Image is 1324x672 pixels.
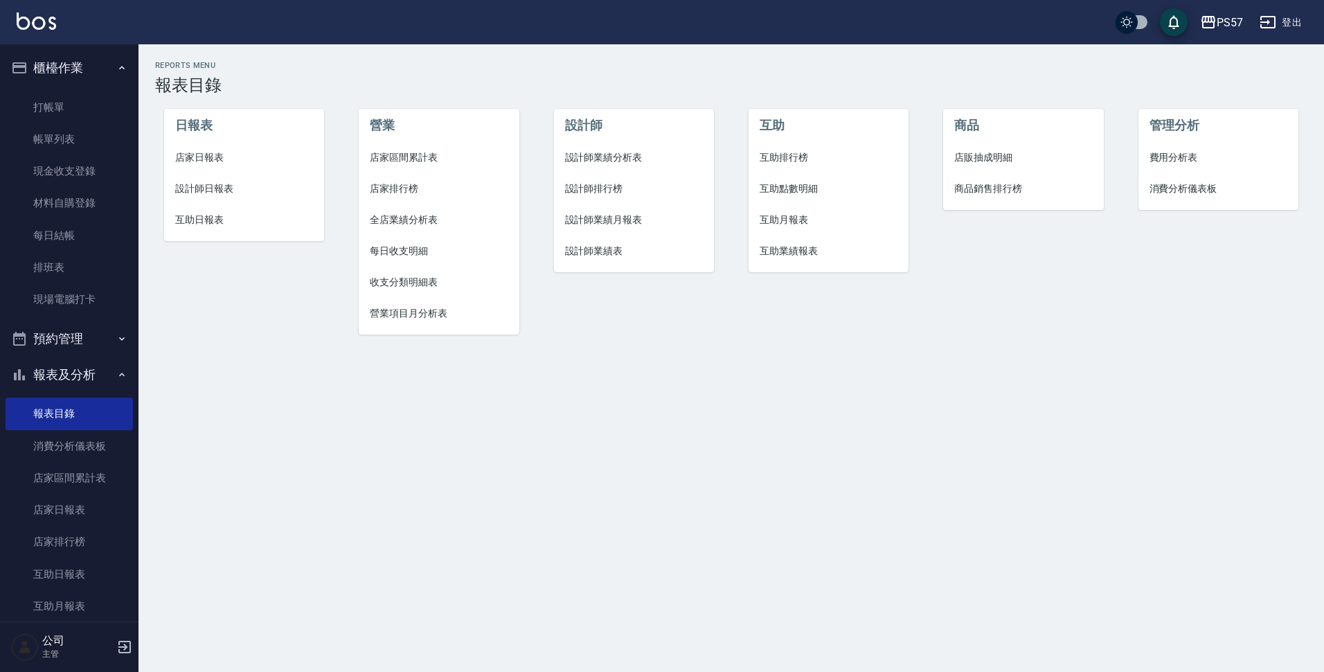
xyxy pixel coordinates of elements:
span: 消費分析儀表板 [1149,182,1288,196]
li: 營業 [359,109,519,142]
span: 商品銷售排行榜 [954,182,1093,196]
span: 設計師業績月報表 [565,213,704,227]
span: 互助業績報表 [760,244,898,258]
a: 現場電腦打卡 [6,283,133,315]
span: 店家區間累計表 [370,150,508,165]
li: 商品 [943,109,1104,142]
a: 互助排行榜 [749,142,909,173]
img: Logo [17,12,56,30]
h5: 公司 [42,634,113,648]
li: 日報表 [164,109,325,142]
button: 櫃檯作業 [6,50,133,86]
span: 營業項目月分析表 [370,306,508,321]
span: 互助點數明細 [760,182,898,196]
span: 互助月報表 [760,213,898,227]
span: 互助日報表 [175,213,314,227]
span: 收支分類明細表 [370,275,508,290]
img: Person [11,633,39,661]
span: 設計師業績分析表 [565,150,704,165]
a: 全店業績分析表 [359,204,519,236]
a: 費用分析表 [1138,142,1299,173]
p: 主管 [42,648,113,660]
a: 互助日報表 [6,558,133,590]
a: 店家日報表 [164,142,325,173]
a: 設計師排行榜 [554,173,715,204]
a: 設計師日報表 [164,173,325,204]
a: 報表目錄 [6,398,133,430]
a: 設計師業績分析表 [554,142,715,173]
span: 店販抽成明細 [954,150,1093,165]
span: 費用分析表 [1149,150,1288,165]
a: 營業項目月分析表 [359,298,519,329]
a: 店家區間累計表 [359,142,519,173]
a: 店家排行榜 [359,173,519,204]
span: 店家排行榜 [370,182,508,196]
button: PS57 [1195,8,1249,37]
span: 設計師排行榜 [565,182,704,196]
span: 全店業績分析表 [370,213,508,227]
a: 設計師業績表 [554,236,715,267]
li: 互助 [749,109,909,142]
a: 設計師業績月報表 [554,204,715,236]
h3: 報表目錄 [155,76,1307,95]
a: 消費分析儀表板 [1138,173,1299,204]
a: 材料自購登錄 [6,187,133,219]
a: 互助業績報表 [749,236,909,267]
span: 互助排行榜 [760,150,898,165]
a: 互助日報表 [164,204,325,236]
span: 每日收支明細 [370,244,508,258]
a: 互助月報表 [6,590,133,622]
span: 設計師日報表 [175,182,314,196]
a: 每日收支明細 [359,236,519,267]
div: PS57 [1217,14,1243,31]
a: 商品銷售排行榜 [943,173,1104,204]
button: 登出 [1254,10,1307,35]
span: 店家日報表 [175,150,314,165]
a: 店家日報表 [6,494,133,526]
button: 報表及分析 [6,357,133,393]
li: 管理分析 [1138,109,1299,142]
a: 排班表 [6,251,133,283]
a: 現金收支登錄 [6,155,133,187]
a: 店販抽成明細 [943,142,1104,173]
a: 收支分類明細表 [359,267,519,298]
a: 每日結帳 [6,220,133,251]
a: 店家排行榜 [6,526,133,558]
a: 互助月報表 [749,204,909,236]
a: 消費分析儀表板 [6,430,133,462]
a: 店家區間累計表 [6,462,133,494]
a: 互助點數明細 [749,173,909,204]
a: 帳單列表 [6,123,133,155]
h2: Reports Menu [155,61,1307,70]
li: 設計師 [554,109,715,142]
a: 打帳單 [6,91,133,123]
span: 設計師業績表 [565,244,704,258]
button: save [1160,8,1188,36]
button: 預約管理 [6,321,133,357]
